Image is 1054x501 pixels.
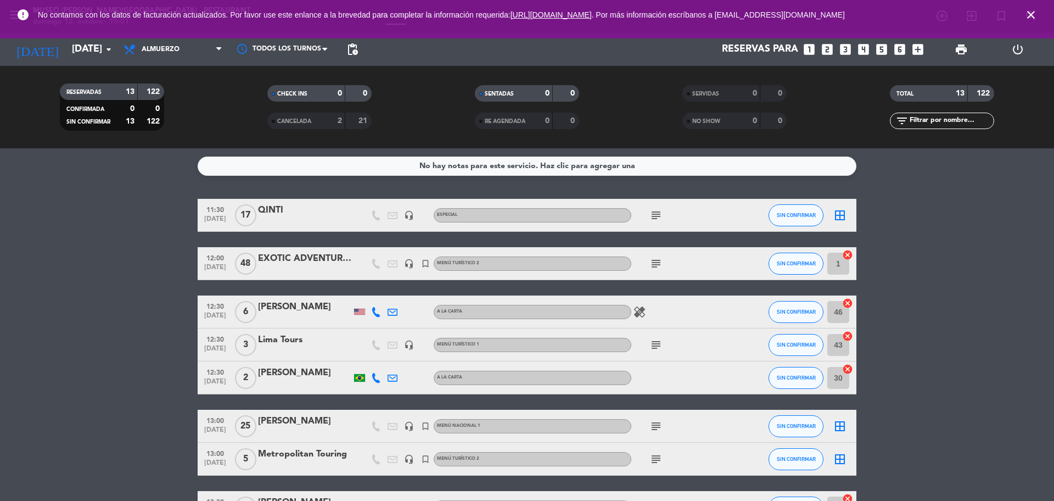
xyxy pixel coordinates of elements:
span: SIN CONFIRMAR [777,309,816,315]
div: [PERSON_NAME] [258,300,351,314]
strong: 0 [130,105,134,113]
i: close [1024,8,1038,21]
strong: 0 [753,90,757,97]
span: Especial [437,213,457,217]
input: Filtrar por nombre... [909,115,994,127]
i: cancel [842,364,853,375]
strong: 0 [778,117,784,125]
span: 12:30 [201,365,229,378]
span: 2 [235,367,256,389]
i: [DATE] [8,37,66,62]
i: add_box [911,42,925,57]
span: pending_actions [346,43,359,56]
strong: 13 [126,88,134,96]
strong: 122 [147,118,162,125]
strong: 2 [338,117,342,125]
i: border_all [833,420,846,433]
strong: 122 [977,90,992,97]
i: subject [649,453,663,466]
span: [DATE] [201,426,229,439]
i: error [16,8,30,21]
i: looks_one [802,42,816,57]
span: A la carta [437,309,462,314]
i: turned_in_not [421,454,430,464]
span: Menú turístico 2 [437,457,479,461]
span: Menú Nacional 1 [437,424,480,428]
strong: 21 [358,117,369,125]
a: [URL][DOMAIN_NAME] [511,10,592,19]
span: SIN CONFIRMAR [777,423,816,429]
strong: 13 [126,118,134,125]
button: SIN CONFIRMAR [769,253,823,275]
i: subject [649,209,663,222]
span: Almuerzo [142,46,180,53]
span: SIN CONFIRMAR [777,212,816,218]
button: SIN CONFIRMAR [769,204,823,226]
div: Lima Tours [258,333,351,347]
div: LOG OUT [989,33,1046,66]
a: . Por más información escríbanos a [EMAIL_ADDRESS][DOMAIN_NAME] [592,10,845,19]
span: Reservas para [722,44,798,55]
i: cancel [842,249,853,260]
i: healing [633,305,646,319]
span: CHECK INS [277,91,307,97]
i: looks_5 [874,42,889,57]
i: cancel [842,331,853,342]
span: SENTADAS [485,91,514,97]
span: 3 [235,334,256,356]
span: CONFIRMADA [66,107,104,112]
strong: 0 [778,90,784,97]
span: TOTAL [896,91,913,97]
button: SIN CONFIRMAR [769,448,823,470]
span: SIN CONFIRMAR [777,342,816,348]
span: SIN CONFIRMAR [777,375,816,381]
span: [DATE] [201,345,229,358]
i: headset_mic [404,421,414,431]
button: SIN CONFIRMAR [769,301,823,323]
i: turned_in_not [421,259,430,269]
i: headset_mic [404,340,414,350]
i: headset_mic [404,259,414,269]
i: cancel [842,298,853,309]
strong: 0 [363,90,369,97]
strong: 13 [956,90,965,97]
strong: 0 [570,90,577,97]
span: 48 [235,253,256,275]
i: border_all [833,209,846,222]
span: print [955,43,968,56]
span: [DATE] [201,264,229,276]
i: arrow_drop_down [102,43,115,56]
span: 13:00 [201,447,229,459]
i: filter_list [895,114,909,127]
div: [PERSON_NAME] [258,366,351,380]
span: RE AGENDADA [485,119,525,124]
i: looks_3 [838,42,853,57]
i: border_all [833,453,846,466]
span: SIN CONFIRMAR [777,456,816,462]
strong: 0 [545,117,550,125]
i: subject [649,257,663,270]
i: looks_6 [893,42,907,57]
span: 12:00 [201,251,229,264]
span: 5 [235,448,256,470]
span: CANCELADA [277,119,311,124]
i: headset_mic [404,454,414,464]
i: subject [649,338,663,352]
strong: 0 [753,117,757,125]
span: [DATE] [201,215,229,228]
span: SIN CONFIRMAR [66,119,110,125]
span: 11:30 [201,203,229,215]
span: [DATE] [201,312,229,325]
span: [DATE] [201,459,229,472]
span: 13:00 [201,414,229,426]
i: looks_two [820,42,834,57]
strong: 0 [570,117,577,125]
button: SIN CONFIRMAR [769,334,823,356]
i: power_settings_new [1011,43,1024,56]
div: [PERSON_NAME] [258,414,351,428]
span: SIN CONFIRMAR [777,260,816,266]
span: 12:30 [201,332,229,345]
i: subject [649,420,663,433]
i: turned_in_not [421,421,430,431]
span: 6 [235,301,256,323]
